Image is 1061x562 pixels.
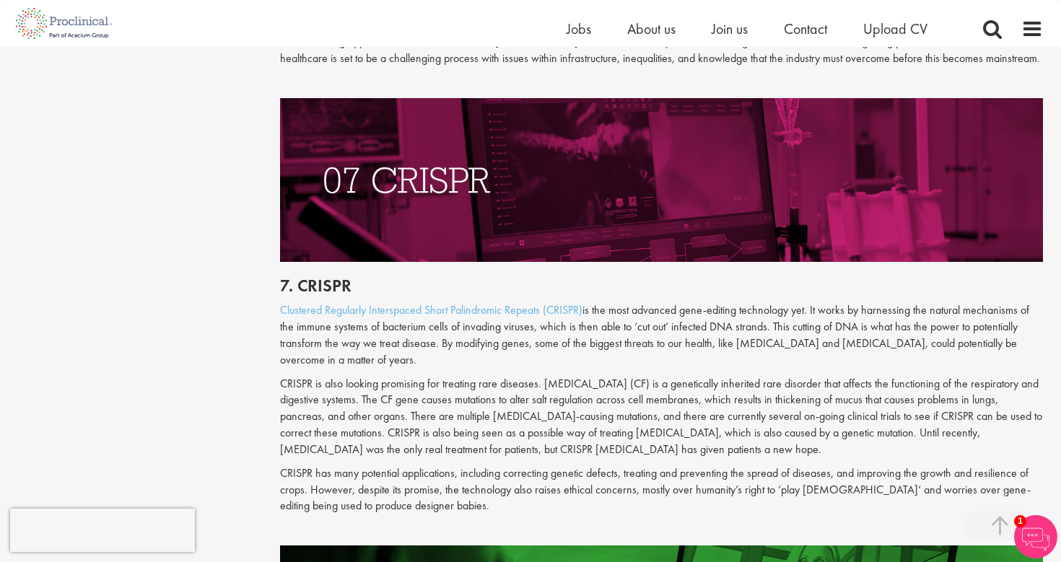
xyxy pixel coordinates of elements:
[280,465,1044,515] p: CRISPR has many potential applications, including correcting genetic defects, treating and preven...
[712,19,748,38] a: Join us
[1014,515,1057,558] img: Chatbot
[567,19,591,38] a: Jobs
[10,509,195,552] iframe: reCAPTCHA
[863,19,927,38] a: Upload CV
[1014,515,1026,527] span: 1
[280,302,1044,368] p: is the most advanced gene-editing technology yet. It works by harnessing the natural mechanisms o...
[280,276,1044,295] h2: 7. CRISPR
[280,302,582,317] a: Clustered Regularly Interspaced Short Palindromic Repeats (CRISPR)
[784,19,827,38] a: Contact
[627,19,676,38] a: About us
[280,376,1044,458] p: CRISPR is also looking promising for treating rare diseases. [MEDICAL_DATA] (CF) is a genetically...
